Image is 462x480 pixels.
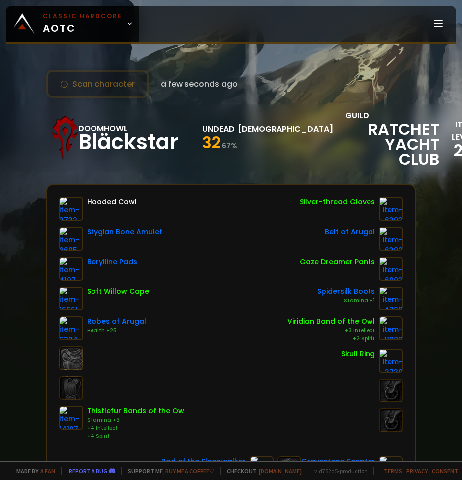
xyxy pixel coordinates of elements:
[87,327,146,335] div: Health +25
[10,467,55,475] span: Made by
[202,123,235,135] div: Undead
[384,467,402,475] a: Terms
[379,227,403,251] img: item-6392
[379,287,403,310] img: item-4320
[59,287,83,310] img: item-16661
[325,227,375,237] div: Belt of Arugal
[59,227,83,251] img: item-6695
[87,416,186,424] div: Stamina +3
[87,287,149,297] div: Soft Willow Cape
[87,227,162,237] div: Stygian Bone Amulet
[202,131,221,154] span: 32
[345,122,439,167] span: Ratchet Yacht Club
[300,257,375,267] div: Gaze Dreamer Pants
[317,287,375,297] div: Spidersilk Boots
[59,197,83,221] img: item-3732
[121,467,214,475] span: Support me,
[87,316,146,327] div: Robes of Arugal
[379,257,403,281] img: item-6903
[43,12,122,36] span: AOTC
[406,467,428,475] a: Privacy
[87,257,137,267] div: Berylline Pads
[287,327,375,335] div: +3 Intellect
[259,467,302,475] a: [DOMAIN_NAME]
[432,467,458,475] a: Consent
[220,467,302,475] span: Checkout
[301,456,375,467] div: Gravestone Scepter
[341,349,375,359] div: Skull Ring
[87,406,186,416] div: Thistlefur Bands of the Owl
[287,335,375,343] div: +2 Spirit
[300,197,375,207] div: Silver-thread Gloves
[59,316,83,340] img: item-6324
[59,406,83,430] img: item-14197
[165,467,214,475] a: Buy me a coffee
[287,316,375,327] div: Viridian Band of the Owl
[87,432,186,440] div: +4 Spirit
[43,12,122,21] small: Classic Hardcore
[308,467,368,475] span: v. d752d5 - production
[161,456,246,467] div: Rod of the Sleepwalker
[46,70,149,98] button: Scan character
[78,122,178,135] div: Doomhowl
[59,257,83,281] img: item-4197
[161,78,238,90] span: a few seconds ago
[40,467,55,475] a: a fan
[222,141,237,151] small: 67 %
[78,135,178,150] div: Bläckstar
[69,467,107,475] a: Report a bug
[87,424,186,432] div: +4 Intellect
[238,123,333,135] div: [DEMOGRAPHIC_DATA]
[379,197,403,221] img: item-6393
[87,197,137,207] div: Hooded Cowl
[345,109,439,167] div: guild
[317,297,375,305] div: Stamina +1
[6,6,139,42] a: Classic HardcoreAOTC
[379,349,403,373] img: item-3739
[379,316,403,340] img: item-11982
